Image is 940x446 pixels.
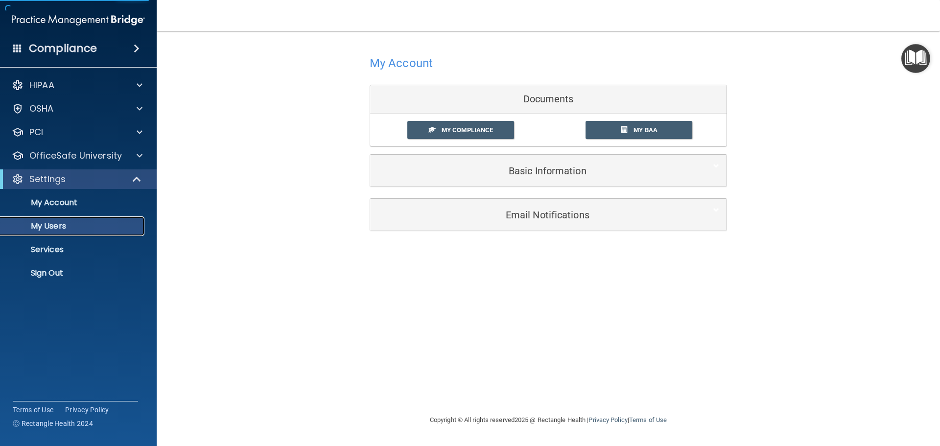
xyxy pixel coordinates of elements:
[13,419,93,428] span: Ⓒ Rectangle Health 2024
[65,405,109,415] a: Privacy Policy
[29,173,66,185] p: Settings
[6,221,140,231] p: My Users
[377,165,689,176] h5: Basic Information
[370,404,727,436] div: Copyright © All rights reserved 2025 @ Rectangle Health | |
[29,103,54,115] p: OSHA
[12,150,142,162] a: OfficeSafe University
[377,160,719,182] a: Basic Information
[771,376,928,416] iframe: Drift Widget Chat Controller
[588,416,627,423] a: Privacy Policy
[6,245,140,255] p: Services
[629,416,667,423] a: Terms of Use
[12,79,142,91] a: HIPAA
[12,126,142,138] a: PCI
[634,126,658,134] span: My BAA
[13,405,53,415] a: Terms of Use
[29,79,54,91] p: HIPAA
[29,42,97,55] h4: Compliance
[29,126,43,138] p: PCI
[29,150,122,162] p: OfficeSafe University
[370,85,727,114] div: Documents
[370,57,433,70] h4: My Account
[12,103,142,115] a: OSHA
[377,210,689,220] h5: Email Notifications
[12,173,142,185] a: Settings
[12,10,145,30] img: PMB logo
[6,198,140,208] p: My Account
[377,204,719,226] a: Email Notifications
[901,44,930,73] button: Open Resource Center
[442,126,493,134] span: My Compliance
[6,268,140,278] p: Sign Out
